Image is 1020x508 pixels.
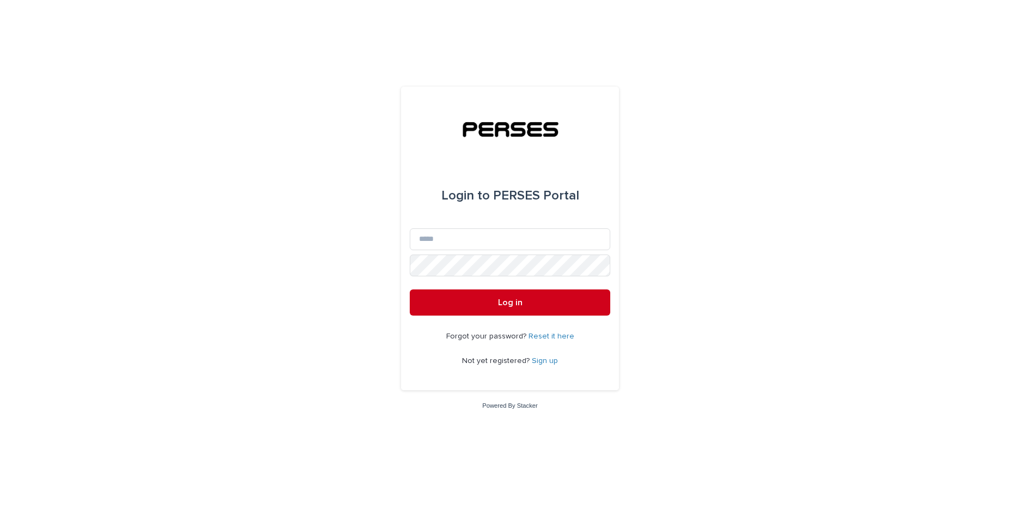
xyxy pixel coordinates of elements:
a: Reset it here [529,332,574,340]
a: Powered By Stacker [482,402,537,409]
img: tSkXltGzRgGXHrgo7SoP [451,113,569,146]
a: Sign up [532,357,558,365]
span: Not yet registered? [462,357,532,365]
span: Forgot your password? [446,332,529,340]
span: Login to [441,189,490,202]
span: Log in [498,298,523,307]
div: PERSES Portal [441,180,579,211]
button: Log in [410,289,610,316]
